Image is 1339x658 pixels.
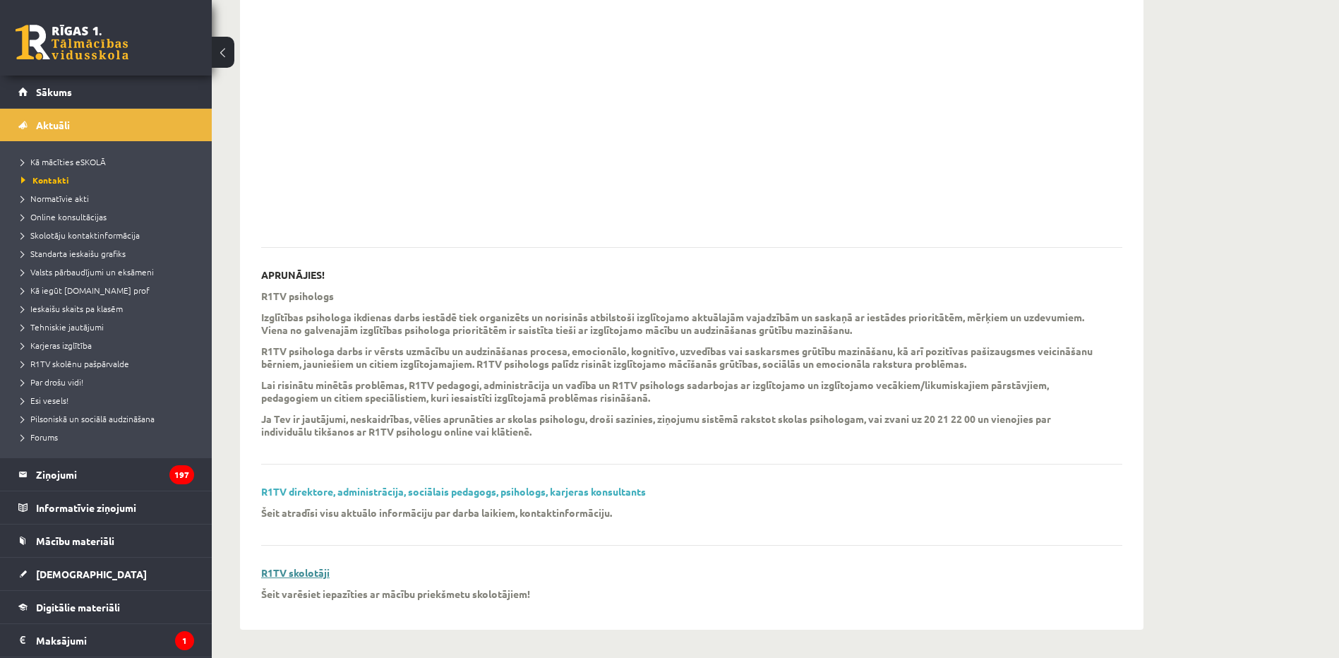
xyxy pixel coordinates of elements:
[21,210,198,223] a: Online konsultācijas
[21,412,198,425] a: Pilsoniskā un sociālā audzināšana
[36,85,72,98] span: Sākums
[261,345,1093,370] b: mācību un audzināšanas procesa, emocionālo, kognitīvo, uzvedības vai saskarsmes grūtību mazināšan...
[21,376,83,388] span: Par drošu vidi!
[36,568,147,580] span: [DEMOGRAPHIC_DATA]
[18,525,194,557] a: Mācību materiāli
[175,631,194,650] i: 1
[261,311,1101,336] p: Izglītības psihologa ikdienas darbs iestādē tiek organizēts un norisinās atbilstoši izglītojamo a...
[21,155,198,168] a: Kā mācīties eSKOLĀ
[21,192,198,205] a: Normatīvie akti
[18,76,194,108] a: Sākums
[261,378,1101,404] p: Lai risinātu minētās problēmas, R1TV pedagogi, administrācija un vadība un R1TV psihologs sadarbo...
[261,289,334,302] p: R1TV psihologs
[21,248,126,259] span: Standarta ieskaišu grafiks
[21,358,129,369] span: R1TV skolēnu pašpārvalde
[36,601,120,614] span: Digitālie materiāli
[21,303,123,314] span: Ieskaišu skaits pa klasēm
[21,431,58,443] span: Forums
[21,174,69,186] span: Kontakti
[18,458,194,491] a: Ziņojumi197
[261,587,530,600] p: Šeit varēsiet iepazīties ar mācību priekšmetu skolotājiem!
[21,321,198,333] a: Tehniskie jautājumi
[21,265,198,278] a: Valsts pārbaudījumi un eksāmeni
[261,506,612,519] p: Šeit atradīsi visu aktuālo informāciju par darba laikiem, kontaktinformāciju.
[36,534,114,547] span: Mācību materiāli
[261,485,646,498] a: R1TV direktore, administrācija, sociālais pedagogs, psihologs, karjeras konsultants
[18,558,194,590] a: [DEMOGRAPHIC_DATA]
[21,229,198,241] a: Skolotāju kontaktinformācija
[36,491,194,524] legend: Informatīvie ziņojumi
[36,458,194,491] legend: Ziņojumi
[21,394,198,407] a: Esi vesels!
[21,321,104,333] span: Tehniskie jautājumi
[261,566,330,579] a: R1TV skolotāji
[21,357,198,370] a: R1TV skolēnu pašpārvalde
[21,285,150,296] span: Kā iegūt [DOMAIN_NAME] prof
[261,269,325,281] p: APRUNĀJIES!
[18,491,194,524] a: Informatīvie ziņojumi
[21,431,198,443] a: Forums
[21,340,92,351] span: Karjeras izglītība
[36,119,70,131] span: Aktuāli
[21,247,198,260] a: Standarta ieskaišu grafiks
[261,412,1051,438] b: Ja Tev ir jautājumi, neskaidrības, vēlies aprunāties ar skolas psihologu, droši sazinies, ziņojum...
[18,624,194,657] a: Maksājumi1
[261,345,1101,370] p: R1TV psihologa darbs ir vērsts uz . R1TV psihologs palīdz risināt izglītojamo mācīšanās grūtības,...
[21,266,154,277] span: Valsts pārbaudījumi un eksāmeni
[21,339,198,352] a: Karjeras izglītība
[21,229,140,241] span: Skolotāju kontaktinformācija
[21,284,198,297] a: Kā iegūt [DOMAIN_NAME] prof
[169,465,194,484] i: 197
[21,156,106,167] span: Kā mācīties eSKOLĀ
[36,624,194,657] legend: Maksājumi
[21,413,155,424] span: Pilsoniskā un sociālā audzināšana
[21,193,89,204] span: Normatīvie akti
[21,302,198,315] a: Ieskaišu skaits pa klasēm
[16,25,128,60] a: Rīgas 1. Tālmācības vidusskola
[21,395,68,406] span: Esi vesels!
[18,109,194,141] a: Aktuāli
[21,376,198,388] a: Par drošu vidi!
[21,211,107,222] span: Online konsultācijas
[18,591,194,623] a: Digitālie materiāli
[21,174,198,186] a: Kontakti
